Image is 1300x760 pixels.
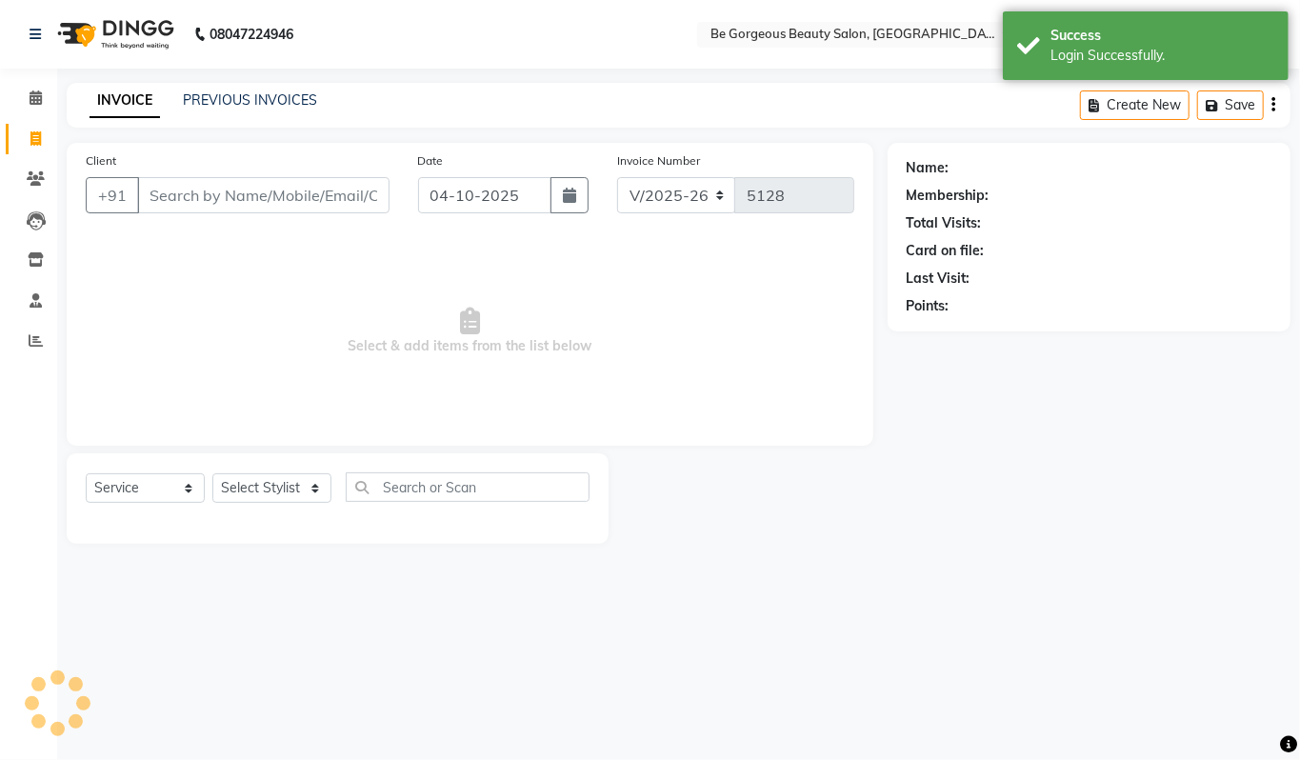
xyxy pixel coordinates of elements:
div: Last Visit: [907,269,970,289]
label: Invoice Number [617,152,700,170]
button: Save [1197,90,1264,120]
input: Search by Name/Mobile/Email/Code [137,177,390,213]
div: Login Successfully. [1050,46,1274,66]
label: Date [418,152,444,170]
div: Card on file: [907,241,985,261]
button: Create New [1080,90,1190,120]
div: Membership: [907,186,990,206]
div: Success [1050,26,1274,46]
span: Select & add items from the list below [86,236,854,427]
input: Search or Scan [346,472,590,502]
a: PREVIOUS INVOICES [183,91,317,109]
button: +91 [86,177,139,213]
label: Client [86,152,116,170]
div: Name: [907,158,950,178]
img: logo [49,8,179,61]
b: 08047224946 [210,8,293,61]
div: Total Visits: [907,213,982,233]
a: INVOICE [90,84,160,118]
div: Points: [907,296,950,316]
